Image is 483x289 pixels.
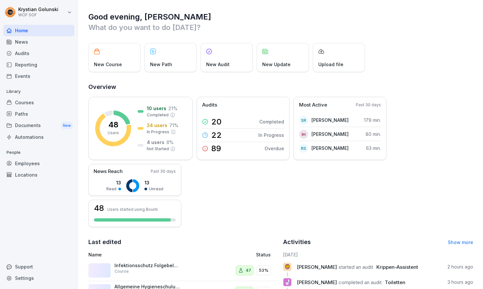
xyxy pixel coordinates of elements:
p: 3 hours ago [447,279,473,285]
p: 21 % [168,105,177,112]
p: Course [114,268,129,274]
p: WOF SOF [18,13,58,17]
span: [PERSON_NAME] [297,264,337,270]
h2: Overview [88,82,473,92]
a: Paths [3,108,74,120]
p: Users [108,130,119,136]
p: 13 [106,179,121,186]
p: In Progress [258,132,284,138]
p: Completed [259,118,284,125]
a: DocumentsNew [3,120,74,132]
span: completed an audit [339,279,382,285]
a: Show more [448,239,473,245]
p: 71 % [169,122,178,129]
h1: Good evening, [PERSON_NAME] [88,12,473,22]
p: New Path [150,61,172,68]
p: 22 [211,131,222,139]
a: Reporting [3,59,74,70]
a: Locations [3,169,74,181]
div: SR [299,116,308,125]
a: Home [3,25,74,36]
a: Infektionsschutz Folgebelehrung (nach §43 IfSG)Course4753% [88,260,279,281]
span: Krippen-Assistent [376,264,418,270]
h6: [DATE] [283,251,473,258]
p: 80 min. [366,131,381,137]
p: [PERSON_NAME] [311,131,349,137]
p: Upload file [318,61,343,68]
p: 🦁 [284,262,291,271]
p: Unread [149,186,163,192]
p: 48 [108,121,118,129]
div: Support [3,261,74,272]
p: Past 30 days [151,168,176,174]
p: Status [256,251,271,258]
p: 4 users [147,139,164,146]
p: 8 % [166,139,174,146]
a: Audits [3,48,74,59]
p: What do you want to do [DATE]? [88,22,473,33]
h2: Activities [283,238,311,247]
p: Overdue [264,145,284,152]
p: 34 users [147,122,167,129]
p: New Update [262,61,291,68]
h2: Last edited [88,238,279,247]
p: Infektionsschutz Folgebelehrung (nach §43 IfSG) [114,263,180,268]
p: Audits [202,101,217,109]
p: [PERSON_NAME] [311,145,349,152]
p: In Progress [147,129,169,135]
h3: 48 [94,204,104,212]
a: Automations [3,131,74,143]
p: Not Started [147,146,169,152]
p: Completed [147,112,169,118]
p: Krystian Golunski [18,7,58,12]
span: started an audit [339,264,373,270]
a: Events [3,70,74,82]
a: News [3,36,74,48]
p: 179 min. [364,117,381,123]
p: 63 min. [366,145,381,152]
p: Users started using Bounti [107,207,158,212]
a: Settings [3,272,74,284]
p: 2 hours ago [447,264,473,270]
p: People [3,147,74,158]
p: 89 [211,145,221,152]
a: Courses [3,97,74,108]
a: Employees [3,158,74,169]
p: New Course [94,61,122,68]
p: 🚽 [284,278,291,287]
p: Name [88,251,205,258]
div: RS [299,144,308,153]
div: New [61,122,72,129]
div: Documents [3,120,74,132]
span: [PERSON_NAME] [297,279,337,285]
p: [PERSON_NAME] [311,117,349,123]
p: 20 [211,118,221,126]
p: 13 [144,179,163,186]
p: Library [3,86,74,97]
p: Read [106,186,116,192]
p: 47 [246,267,251,274]
p: 10 users [147,105,166,112]
p: Most Active [299,101,327,109]
span: Toiletten [385,279,405,285]
p: 53% [259,267,268,274]
div: IH [299,130,308,139]
p: Past 30 days [356,102,381,108]
p: News Reach [94,168,123,175]
p: New Audit [206,61,230,68]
